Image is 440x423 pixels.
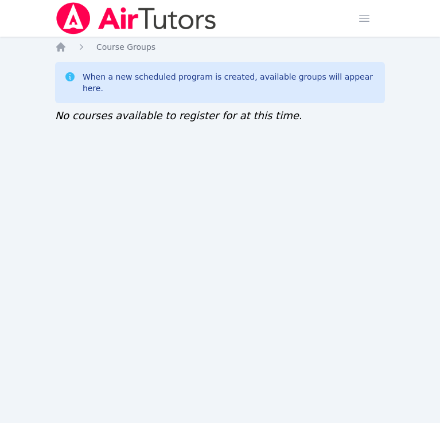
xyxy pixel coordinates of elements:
[96,41,155,53] a: Course Groups
[55,109,302,122] span: No courses available to register for at this time.
[55,2,217,34] img: Air Tutors
[83,71,376,94] div: When a new scheduled program is created, available groups will appear here.
[55,41,385,53] nav: Breadcrumb
[96,42,155,52] span: Course Groups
